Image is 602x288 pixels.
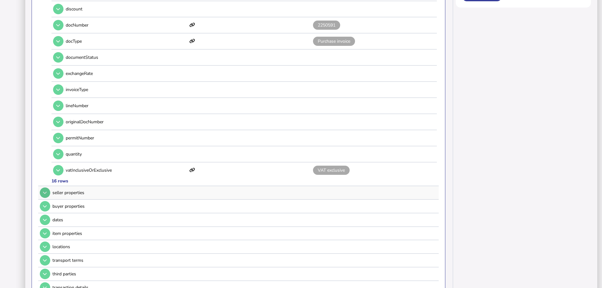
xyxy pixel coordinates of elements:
button: Open [53,68,63,79]
div: dates [52,217,436,223]
p: permitNumber [66,135,187,141]
button: Open [53,20,63,30]
button: Open [53,52,63,63]
button: Open [53,36,63,46]
button: Open [53,149,63,159]
button: Open [40,242,50,252]
button: Open [40,187,50,198]
p: docNumber [66,22,187,28]
i: This item has mappings defined [190,168,195,172]
button: Open [53,117,63,127]
div: item properties [52,230,436,236]
div: transport terms [52,257,436,263]
span: Purchase invoice [313,37,355,46]
span: 2250591 [313,21,340,30]
button: Open [40,215,50,225]
div: third parties [52,271,436,277]
p: discount [66,6,187,12]
button: Open [53,133,63,143]
button: Open [40,201,50,211]
button: Open [53,84,63,95]
div: seller properties [52,190,436,196]
div: 16 rows [51,178,68,184]
span: VAT exclusive [313,166,350,175]
p: exchangeRate [66,70,187,77]
p: vatInclusiveOrExclusive [66,167,187,173]
p: quantity [66,151,187,157]
button: Open [40,255,50,266]
i: This item has mappings defined [190,39,195,43]
div: locations [52,244,436,250]
p: lineNumber [66,103,187,109]
p: invoiceType [66,87,187,93]
button: Open [40,269,50,279]
div: buyer properties [52,203,436,209]
button: Open [40,228,50,239]
i: This item has mappings defined [190,23,195,27]
p: docType [66,38,187,44]
button: Open [53,101,63,111]
p: documentStatus [66,54,187,60]
button: Open [53,4,63,14]
p: originalDocNumber [66,119,187,125]
button: Open [53,165,63,175]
